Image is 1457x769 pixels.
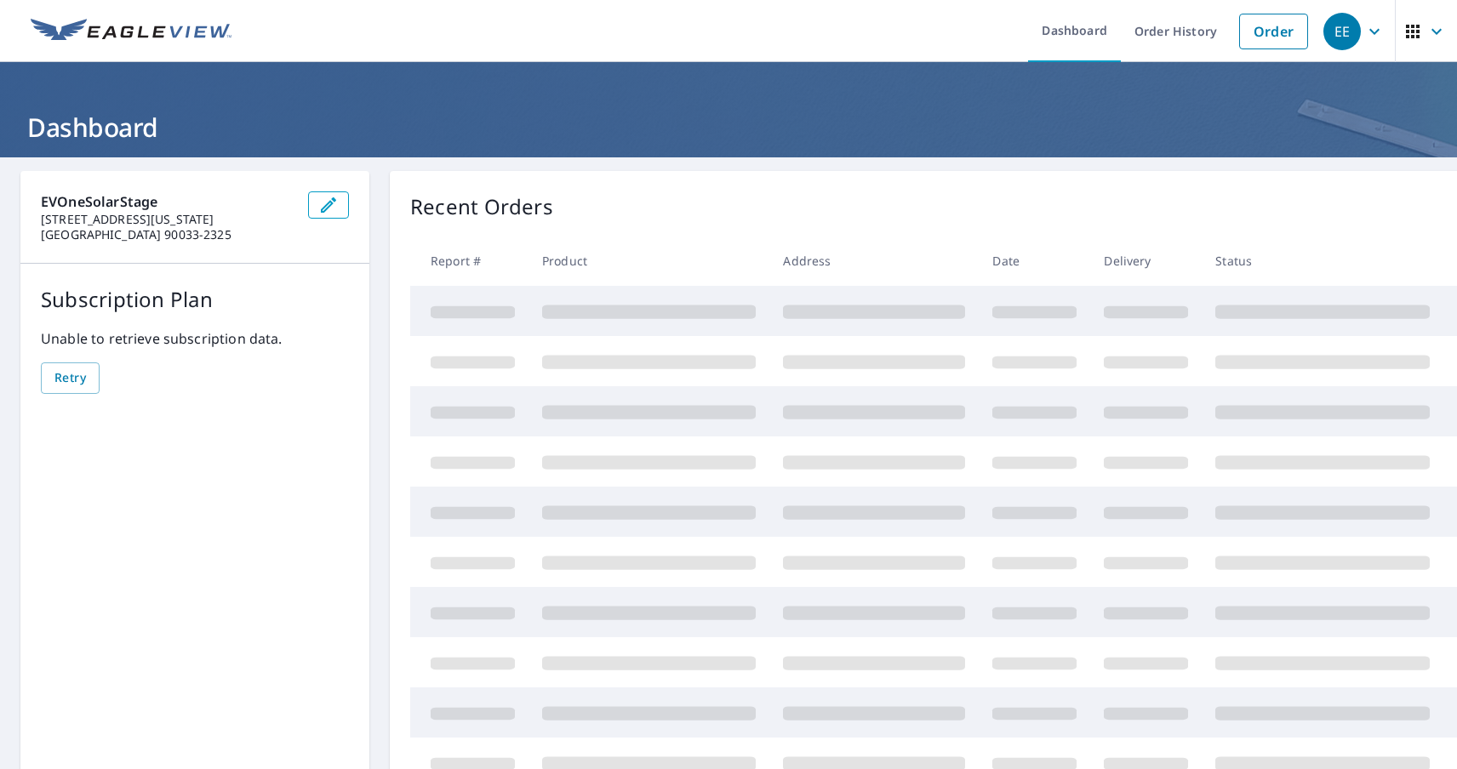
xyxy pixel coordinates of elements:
[1239,14,1308,49] a: Order
[1323,13,1361,50] div: EE
[41,212,294,227] p: [STREET_ADDRESS][US_STATE]
[20,110,1437,145] h1: Dashboard
[41,227,294,242] p: [GEOGRAPHIC_DATA] 90033-2325
[41,328,349,349] p: Unable to retrieve subscription data.
[769,236,979,286] th: Address
[54,367,86,389] span: Retry
[979,236,1090,286] th: Date
[31,19,231,44] img: EV Logo
[1090,236,1202,286] th: Delivery
[410,191,553,222] p: Recent Orders
[41,362,100,394] button: Retry
[529,236,769,286] th: Product
[41,191,294,212] p: EVOneSolarStage
[410,236,529,286] th: Report #
[1202,236,1443,286] th: Status
[41,284,349,315] p: Subscription Plan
